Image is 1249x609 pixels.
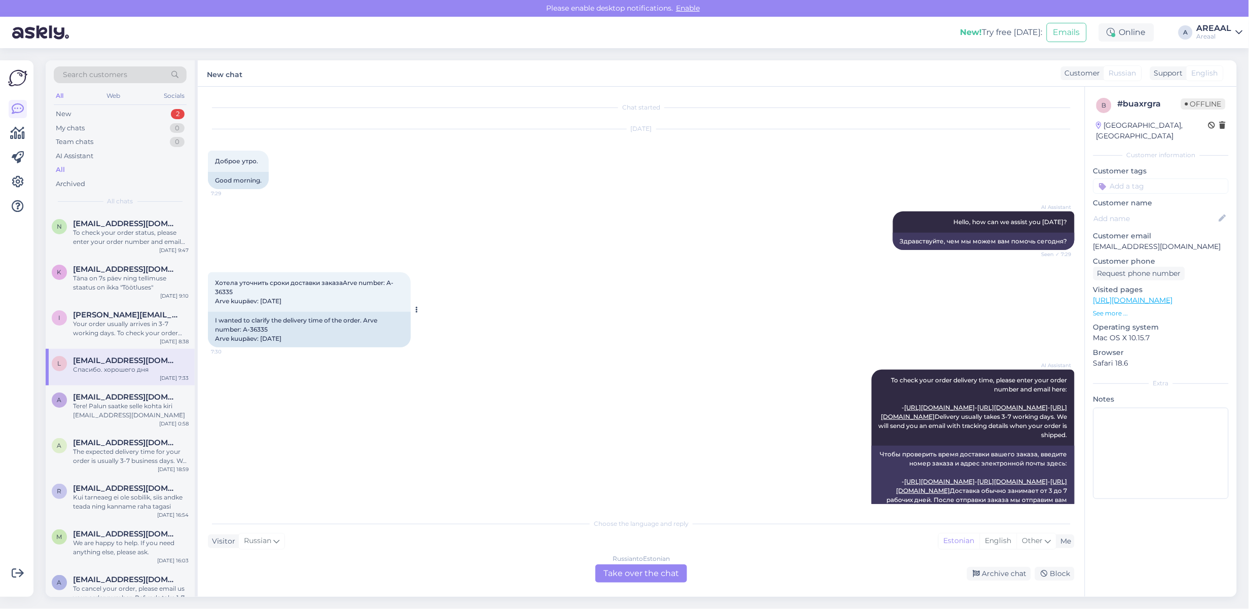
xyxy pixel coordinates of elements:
div: Take over the chat [595,564,687,583]
span: Search customers [63,69,127,80]
span: Offline [1181,98,1226,110]
span: Russian [1109,68,1136,79]
p: Operating system [1093,322,1229,333]
p: Customer email [1093,231,1229,241]
span: ratkelite@gmail.com [73,484,179,493]
span: ave.mandre@gmail.com [73,575,179,584]
span: b [1102,101,1107,109]
span: leesi@rambler.ru [73,356,179,365]
div: Chat started [208,103,1075,112]
span: AI Assistant [1033,362,1072,369]
span: All chats [108,197,133,206]
span: English [1192,68,1218,79]
span: Хотела уточнить сроки доставки заказаArve number: A-36335 Arve kuupäev: [DATE] [215,279,394,305]
div: Спасибо. хорошего дня [73,365,189,374]
p: Customer name [1093,198,1229,208]
div: [DATE] 0:58 [159,420,189,427]
span: ivars.cibulis@gmail.com [73,310,179,319]
span: AI Assistant [1033,203,1072,211]
div: The expected delivery time for your order is usually 3-7 business days. We will send you an email... [73,447,189,465]
div: Web [105,89,123,102]
div: [DATE] 16:03 [157,557,189,564]
div: Archived [56,179,85,189]
label: New chat [207,66,242,80]
span: a [57,396,62,404]
span: Hello, how can we assist you [DATE]? [954,218,1067,226]
div: Extra [1093,379,1229,388]
div: Tere! Palun saatke selle kohta kiri [EMAIL_ADDRESS][DOMAIN_NAME] [73,402,189,420]
span: Seen ✓ 7:29 [1033,250,1072,258]
div: We are happy to help. If you need anything else, please ask. [73,539,189,557]
p: Visited pages [1093,284,1229,295]
div: 0 [170,137,185,147]
div: Online [1099,23,1154,42]
div: Customer [1061,68,1100,79]
span: 7:29 [211,190,249,197]
p: Mac OS X 10.15.7 [1093,333,1229,343]
div: To check your order status, please enter your order number and email here: - [URL][DOMAIN_NAME] -... [73,228,189,246]
div: [DATE] 7:33 [160,374,189,382]
input: Add a tag [1093,178,1229,194]
a: [URL][DOMAIN_NAME] [1093,296,1173,305]
span: To check your order delivery time, please enter your order number and email here: - - - Delivery ... [879,376,1069,439]
div: English [980,533,1017,549]
div: Чтобы проверить время доставки вашего заказа, введите номер заказа и адрес электронной почты здес... [872,446,1075,518]
span: l [58,360,61,367]
span: mesevradaniil@gmail.com [73,529,179,539]
span: m [57,533,62,541]
p: Browser [1093,347,1229,358]
span: Доброе утро. [215,157,258,165]
div: 2 [171,109,185,119]
div: Customer information [1093,151,1229,160]
a: [URL][DOMAIN_NAME] [905,404,975,411]
p: Notes [1093,394,1229,405]
div: [DATE] 18:59 [158,465,189,473]
a: [URL][DOMAIN_NAME] [978,404,1048,411]
p: Customer phone [1093,256,1229,267]
span: anna1988@hot.ee [73,438,179,447]
span: 7:30 [211,348,249,355]
div: Choose the language and reply [208,519,1075,528]
span: Other [1022,536,1043,545]
b: New! [960,27,982,37]
div: Täna on 7s päev ning tellimuse staatus on ikka "Töötluses" [73,274,189,292]
div: Your order usually arrives in 3-7 working days. To check your order status, enter your order numb... [73,319,189,338]
span: a [57,579,62,586]
button: Emails [1047,23,1087,42]
div: Team chats [56,137,93,147]
a: AREAALAreaal [1197,24,1243,41]
div: [DATE] [208,124,1075,133]
span: k [57,268,62,276]
a: [URL][DOMAIN_NAME] [978,478,1048,485]
div: I wanted to clarify the delivery time of the order. Arve number: A-36335 Arve kuupäev: [DATE] [208,312,411,347]
div: Areaal [1197,32,1232,41]
div: # buaxrgra [1118,98,1181,110]
span: nastjuxa789@gmail.com [73,219,179,228]
p: See more ... [1093,309,1229,318]
span: r [57,487,62,495]
div: New [56,109,71,119]
div: A [1179,25,1193,40]
span: katarin.luik@gmail.com [73,265,179,274]
div: Socials [162,89,187,102]
div: All [54,89,65,102]
p: [EMAIL_ADDRESS][DOMAIN_NAME] [1093,241,1229,252]
div: To cancel your order, please email us your order number. Refunds take 1-7 business days after we ... [73,584,189,602]
div: [DATE] 9:10 [160,292,189,300]
input: Add name [1094,213,1217,224]
div: Support [1150,68,1183,79]
div: Block [1035,567,1075,581]
span: arto.soinela@gmail.com [73,392,179,402]
a: [URL][DOMAIN_NAME] [905,478,975,485]
span: Enable [673,4,703,13]
div: All [56,165,65,175]
div: [GEOGRAPHIC_DATA], [GEOGRAPHIC_DATA] [1096,120,1208,141]
span: n [57,223,62,230]
div: Archive chat [967,567,1031,581]
div: [DATE] 8:38 [160,338,189,345]
p: Safari 18.6 [1093,358,1229,369]
div: Kui tarneaeg ei ole sobilik, siis andke teada ning kanname raha tagasi [73,493,189,511]
span: a [57,442,62,449]
img: Askly Logo [8,68,27,88]
div: Try free [DATE]: [960,26,1043,39]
